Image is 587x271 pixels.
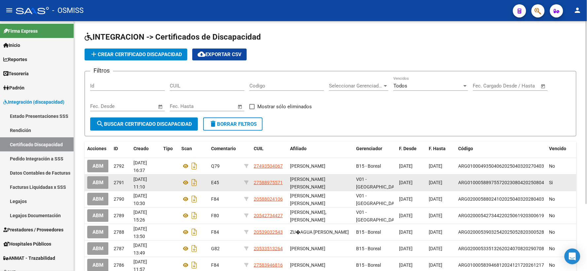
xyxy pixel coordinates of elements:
datatable-header-cell: Vencido [547,142,576,156]
span: [DATE] [429,196,442,202]
span: [DATE] [429,180,442,185]
button: Buscar Certificado Discapacidad [90,118,198,131]
span: ABM [92,229,103,235]
span: [PERSON_NAME] [290,246,325,251]
span: CUIL [254,146,264,151]
span: V01 - [GEOGRAPHIC_DATA] [356,210,401,222]
span: ABM [92,163,103,169]
span: ABM [92,196,103,202]
datatable-header-cell: Creado [131,142,161,156]
span: ABM [92,262,103,268]
span: [DATE] [429,262,442,268]
datatable-header-cell: Scan [179,142,208,156]
span: 2792 [114,163,124,169]
button: ABM [87,242,109,254]
span: ABM [92,180,103,186]
span: [DATE] [399,196,413,202]
span: Acciones [87,146,106,151]
span: 27493504067 [254,163,283,169]
i: Descargar documento [190,194,199,204]
button: ABM [87,160,109,172]
span: [DATE] [399,163,413,169]
span: ARG02000533513262024070820290708SAL122 [459,246,561,251]
span: INTEGRACION -> Certificados de Discapacidad [85,32,261,42]
datatable-header-cell: Acciones [85,142,111,156]
span: Todos [393,83,407,89]
datatable-header-cell: Comentario [208,142,241,156]
span: No [549,213,555,218]
span: 20539032543 [254,229,283,235]
span: B15 - Boreal [356,229,381,235]
span: Seleccionar Gerenciador [329,83,383,89]
datatable-header-cell: Código [456,142,547,156]
span: Tesorería [3,70,29,77]
span: F84 [211,196,219,202]
span: [PERSON_NAME], [PERSON_NAME] [290,210,326,222]
span: [DATE] 16:37 [133,160,147,173]
span: [DATE] [399,213,413,218]
span: [PERSON_NAME] [PERSON_NAME] [290,193,325,206]
span: 20542734427 [254,213,283,218]
input: Fecha fin [123,103,155,109]
span: [DATE] [429,163,442,169]
span: Hospitales Públicos [3,240,51,248]
span: Si [549,180,553,185]
span: G82 [211,246,220,251]
span: Scan [181,146,192,151]
span: 2790 [114,196,124,202]
button: ABM [87,226,109,238]
span: [PERSON_NAME] [290,163,325,169]
span: B15 - Boreal [356,262,381,268]
span: [PERSON_NAME] [PERSON_NAME] [290,177,325,189]
mat-icon: search [96,120,104,128]
datatable-header-cell: Afiliado [287,142,353,156]
mat-icon: add [90,50,98,58]
i: Descargar documento [190,243,199,254]
span: Buscar Certificado Discapacidad [96,121,192,127]
span: V01 - [GEOGRAPHIC_DATA] [356,193,401,206]
span: Firma Express [3,27,38,35]
span: [DATE] [399,246,413,251]
button: ABM [87,193,109,205]
span: Tipo [163,146,173,151]
i: Descargar documento [190,161,199,171]
span: F84 [211,229,219,235]
span: No [549,229,555,235]
datatable-header-cell: Gerenciador [353,142,396,156]
h3: Filtros [90,66,113,75]
span: Afiliado [290,146,307,151]
span: Creado [133,146,149,151]
span: 2787 [114,246,124,251]
span: [DATE] 15:26 [133,210,147,222]
input: Fecha inicio [90,103,117,109]
span: Inicio [3,42,20,49]
button: ABM [87,209,109,221]
datatable-header-cell: ID [111,142,131,156]
button: ABM [87,259,109,271]
mat-icon: person [574,6,582,14]
span: 2791 [114,180,124,185]
span: F. Desde [399,146,417,151]
div: Open Intercom Messenger [565,249,580,264]
span: V01 - [GEOGRAPHIC_DATA] [356,177,401,189]
span: [DATE] [399,180,413,185]
span: 2788 [114,229,124,235]
span: E45 [211,180,219,185]
span: ARG02000542734422025061920300619BSAS315 [459,213,564,218]
i: Descargar documento [190,260,199,270]
datatable-header-cell: Tipo [161,142,179,156]
span: Q79 [211,163,220,169]
mat-icon: delete [209,120,217,128]
span: Borrar Filtros [209,121,257,127]
span: B15 - Boreal [356,163,381,169]
input: Fecha fin [506,83,538,89]
span: 2786 [114,262,124,268]
span: No [549,163,555,169]
datatable-header-cell: CUIL [251,142,287,156]
span: 2789 [114,213,124,218]
span: Vencido [549,146,567,151]
span: ARG02000588024102025040320280403BSAS376 [459,196,564,202]
datatable-header-cell: F. Desde [396,142,426,156]
input: Fecha fin [202,103,235,109]
button: Crear Certificado Discapacidad [85,49,187,60]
